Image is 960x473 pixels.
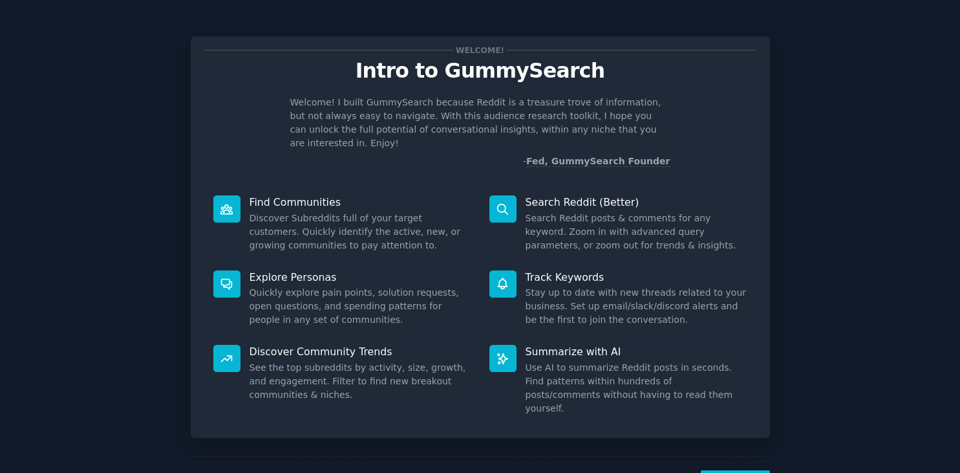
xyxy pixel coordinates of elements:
[290,96,670,150] p: Welcome! I built GummySearch because Reddit is a treasure trove of information, but not always ea...
[526,156,670,167] a: Fed, GummySearch Founder
[526,286,747,327] dd: Stay up to date with new threads related to your business. Set up email/slack/discord alerts and ...
[526,345,747,358] p: Summarize with AI
[526,195,747,209] p: Search Reddit (Better)
[250,345,471,358] p: Discover Community Trends
[526,212,747,252] dd: Search Reddit posts & comments for any keyword. Zoom in with advanced query parameters, or zoom o...
[526,270,747,284] p: Track Keywords
[526,361,747,415] dd: Use AI to summarize Reddit posts in seconds. Find patterns within hundreds of posts/comments with...
[250,212,471,252] dd: Discover Subreddits full of your target customers. Quickly identify the active, new, or growing c...
[523,155,670,168] div: -
[453,43,506,57] span: Welcome!
[250,270,471,284] p: Explore Personas
[250,361,471,402] dd: See the top subreddits by activity, size, growth, and engagement. Filter to find new breakout com...
[250,195,471,209] p: Find Communities
[204,60,756,82] p: Intro to GummySearch
[250,286,471,327] dd: Quickly explore pain points, solution requests, open questions, and spending patterns for people ...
